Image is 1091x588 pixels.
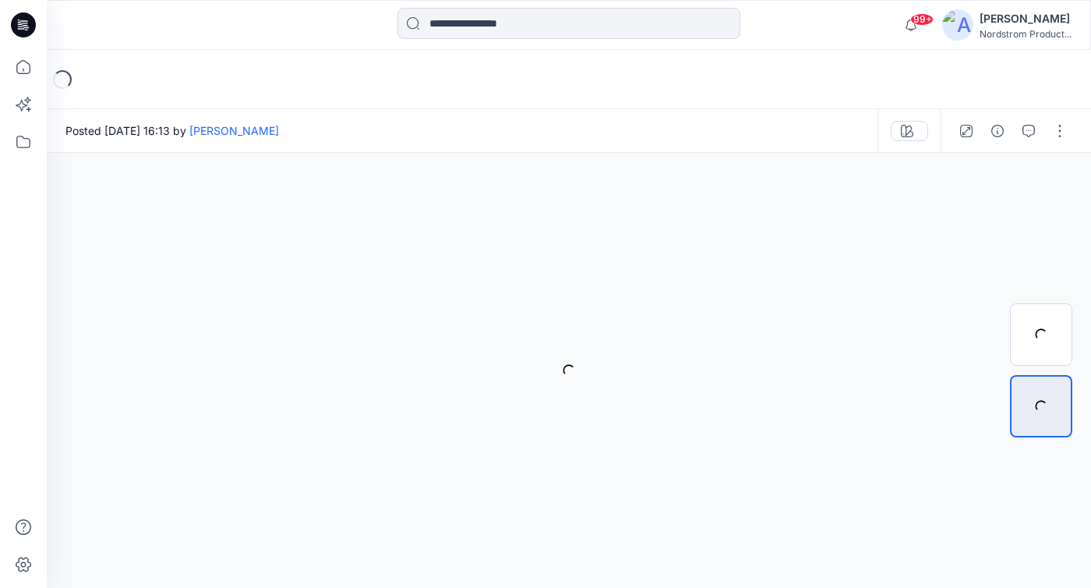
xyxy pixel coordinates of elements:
button: Details [985,119,1010,143]
span: Posted [DATE] 16:13 by [65,122,279,139]
a: [PERSON_NAME] [189,124,279,137]
div: Nordstrom Product... [980,28,1072,40]
div: [PERSON_NAME] [980,9,1072,28]
img: avatar [942,9,973,41]
span: 99+ [910,13,934,26]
